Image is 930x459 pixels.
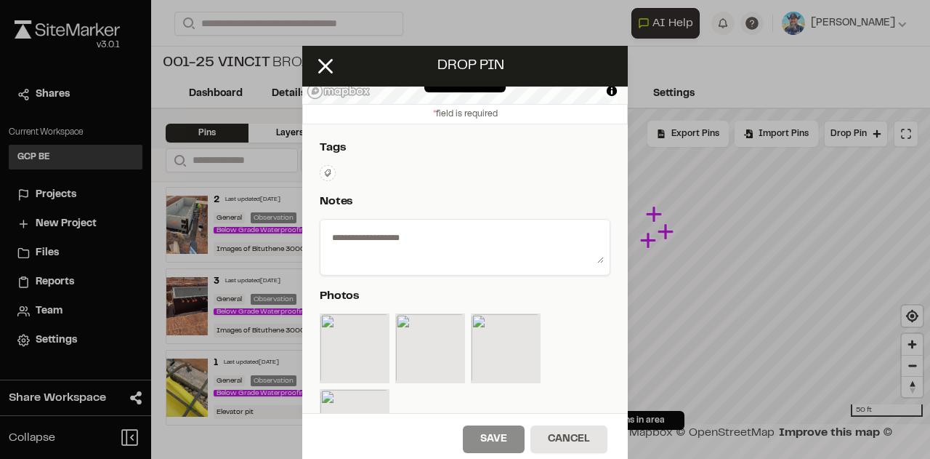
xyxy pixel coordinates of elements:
img: 045ba9f0-aebe-4554-8fe2-48731d99a4b6 [320,389,389,459]
p: Photos [320,287,604,305]
button: Edit Tags [320,165,336,181]
img: 381aa125-491d-4644-9e25-aa39ee1a9913 [395,314,465,383]
p: Notes [320,193,604,210]
button: Cancel [530,426,607,453]
img: 2a7136cb-c927-48d3-99e8-120fd6559e9e [320,314,389,383]
div: field is required [302,104,628,124]
img: 22425ee7-eca1-4b6c-800a-d943b1fa4c34 [471,314,541,383]
button: Save [463,426,525,453]
p: Tags [320,139,604,156]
